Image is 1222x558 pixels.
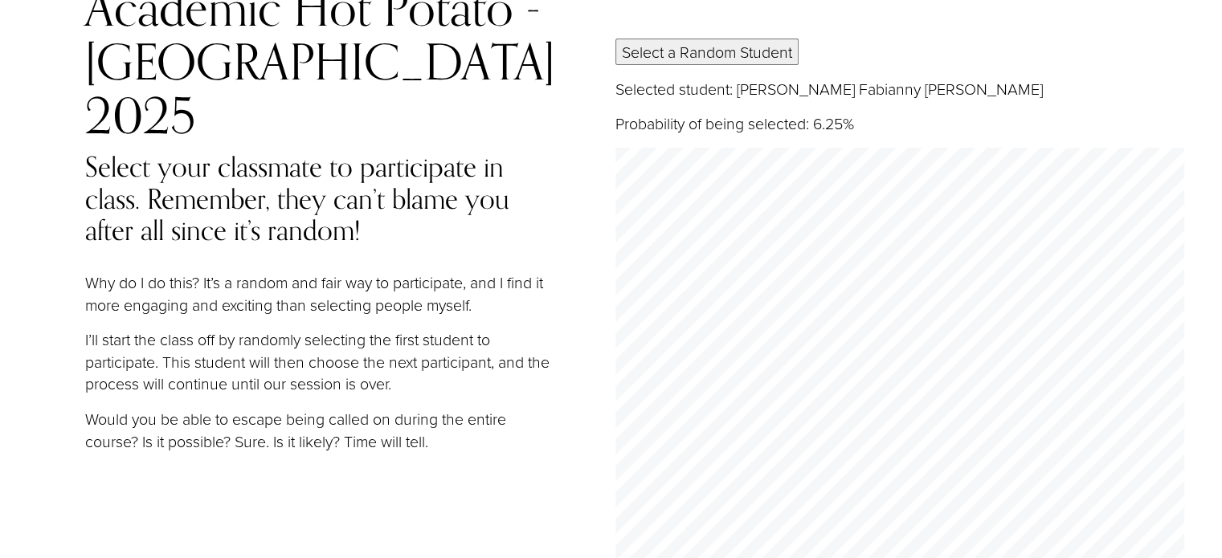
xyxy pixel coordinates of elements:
[85,408,558,452] p: Would you be able to escape being called on during the entire course? Is it possible? Sure. Is it...
[615,78,1185,100] p: Selected student: [PERSON_NAME] Fabianny [PERSON_NAME]
[615,39,799,65] button: Select a Random Student
[85,271,558,316] p: Why do I do this? It’s a random and fair way to participate, and I find it more engaging and exci...
[85,151,558,246] h4: Select your classmate to participate in class. Remember, they can’t blame you after all since it’...
[615,112,1185,135] p: Probability of being selected: 6.25%
[85,328,558,395] p: I’ll start the class off by randomly selecting the first student to participate. This student wil...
